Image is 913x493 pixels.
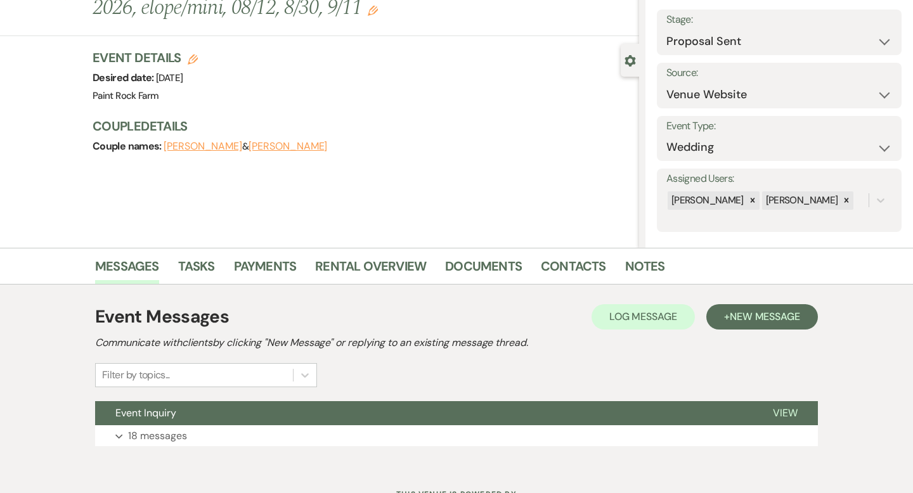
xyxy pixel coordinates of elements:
[592,304,695,330] button: Log Message
[234,256,297,284] a: Payments
[625,256,665,284] a: Notes
[666,64,892,82] label: Source:
[368,4,378,16] button: Edit
[609,310,677,323] span: Log Message
[164,141,242,151] button: [PERSON_NAME]
[95,304,229,330] h1: Event Messages
[95,256,159,284] a: Messages
[102,368,170,383] div: Filter by topics...
[95,335,818,350] h2: Communicate with clients by clicking "New Message" or replying to an existing message thread.
[753,401,818,425] button: View
[115,406,176,419] span: Event Inquiry
[178,256,215,284] a: Tasks
[315,256,426,284] a: Rental Overview
[93,89,159,102] span: Paint Rock Farm
[666,170,892,188] label: Assigned Users:
[445,256,522,284] a: Documents
[668,191,746,210] div: [PERSON_NAME]
[164,140,327,153] span: &
[95,401,753,425] button: Event Inquiry
[249,141,327,151] button: [PERSON_NAME]
[95,425,818,447] button: 18 messages
[93,139,164,153] span: Couple names:
[93,71,156,84] span: Desired date:
[625,54,636,66] button: Close lead details
[666,117,892,136] label: Event Type:
[730,310,800,323] span: New Message
[93,49,198,67] h3: Event Details
[706,304,818,330] button: +New Message
[156,72,183,84] span: [DATE]
[128,428,187,444] p: 18 messages
[541,256,606,284] a: Contacts
[666,11,892,29] label: Stage:
[762,191,840,210] div: [PERSON_NAME]
[93,117,626,135] h3: Couple Details
[773,406,798,419] span: View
